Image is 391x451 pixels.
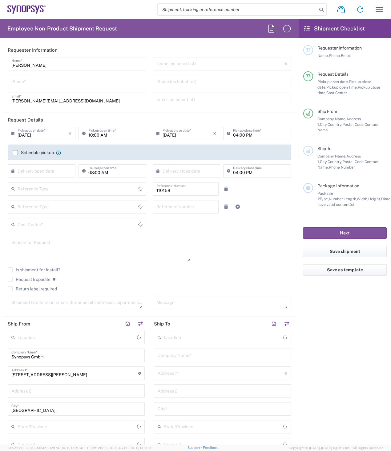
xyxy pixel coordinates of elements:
span: Company Name, [317,117,346,121]
a: Add Reference [233,202,242,211]
label: Return label required [8,286,57,291]
span: Client: 2025.18.0-7346316 [87,446,152,450]
h2: Shipment Checklist [304,25,365,32]
span: Company Name, [317,154,346,158]
label: Is shipment for Install? [8,267,60,272]
span: Package 1: [317,191,333,201]
span: Server: 2025.18.0-9334b682874 [7,446,84,450]
span: Copyright © [DATE]-[DATE] Agistix Inc., All Rights Reserved [289,445,384,451]
span: Postal Code, [342,159,365,164]
span: Pickup open date, [317,79,349,84]
h2: Ship To [154,321,170,327]
label: Request Expedite [8,277,50,282]
input: Shipment, tracking or reference number [158,4,317,15]
span: Requester Information [317,46,362,50]
a: Remove Reference [222,185,230,193]
span: Type, [320,197,329,201]
span: Phone Number [329,165,355,170]
span: Email [341,53,351,58]
span: Postal Code, [342,122,365,127]
h2: Ship From [8,321,30,327]
button: Save shipment [303,246,387,257]
a: Remove Reference [222,202,230,211]
h2: Employee Non-Product Shipment Request [7,25,117,32]
span: Pickup open time, [326,85,358,90]
span: Length, [344,197,357,201]
span: [DATE] 08:10:16 [128,446,152,450]
span: Request Details [317,72,349,77]
span: Number, [329,197,344,201]
a: Support [187,446,203,449]
i: × [213,129,216,138]
i: × [68,129,72,138]
button: Next [303,227,387,239]
span: City, [320,159,328,164]
h2: Request Details [8,117,43,123]
span: Phone, [329,53,341,58]
span: Country, [328,122,342,127]
a: Feedback [203,446,219,449]
span: Cost Center [326,90,347,95]
label: Schedule pickup [13,150,54,155]
button: Save as template [303,264,387,276]
span: Ship To [317,146,332,151]
span: [DATE] 09:51:42 [59,446,84,450]
span: Width, [357,197,368,201]
span: City, [320,122,328,127]
span: Package Information [317,183,359,188]
h2: Requester Information [8,47,58,53]
span: Ship From [317,109,337,114]
span: Name, [317,53,329,58]
span: Height, [368,197,381,201]
span: Country, [328,159,342,164]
